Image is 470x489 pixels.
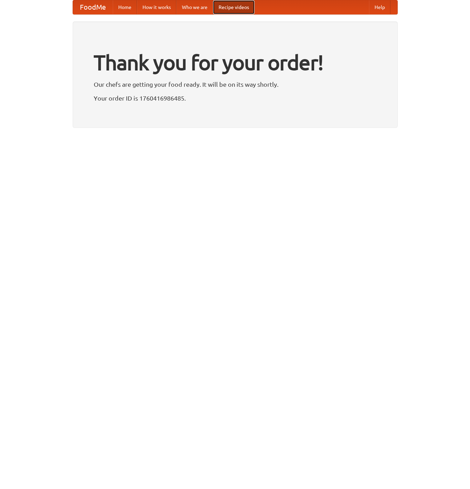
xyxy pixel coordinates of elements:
[73,0,113,14] a: FoodMe
[176,0,213,14] a: Who we are
[113,0,137,14] a: Home
[94,46,377,79] h1: Thank you for your order!
[213,0,255,14] a: Recipe videos
[369,0,390,14] a: Help
[94,93,377,103] p: Your order ID is 1760416986485.
[94,79,377,90] p: Our chefs are getting your food ready. It will be on its way shortly.
[137,0,176,14] a: How it works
